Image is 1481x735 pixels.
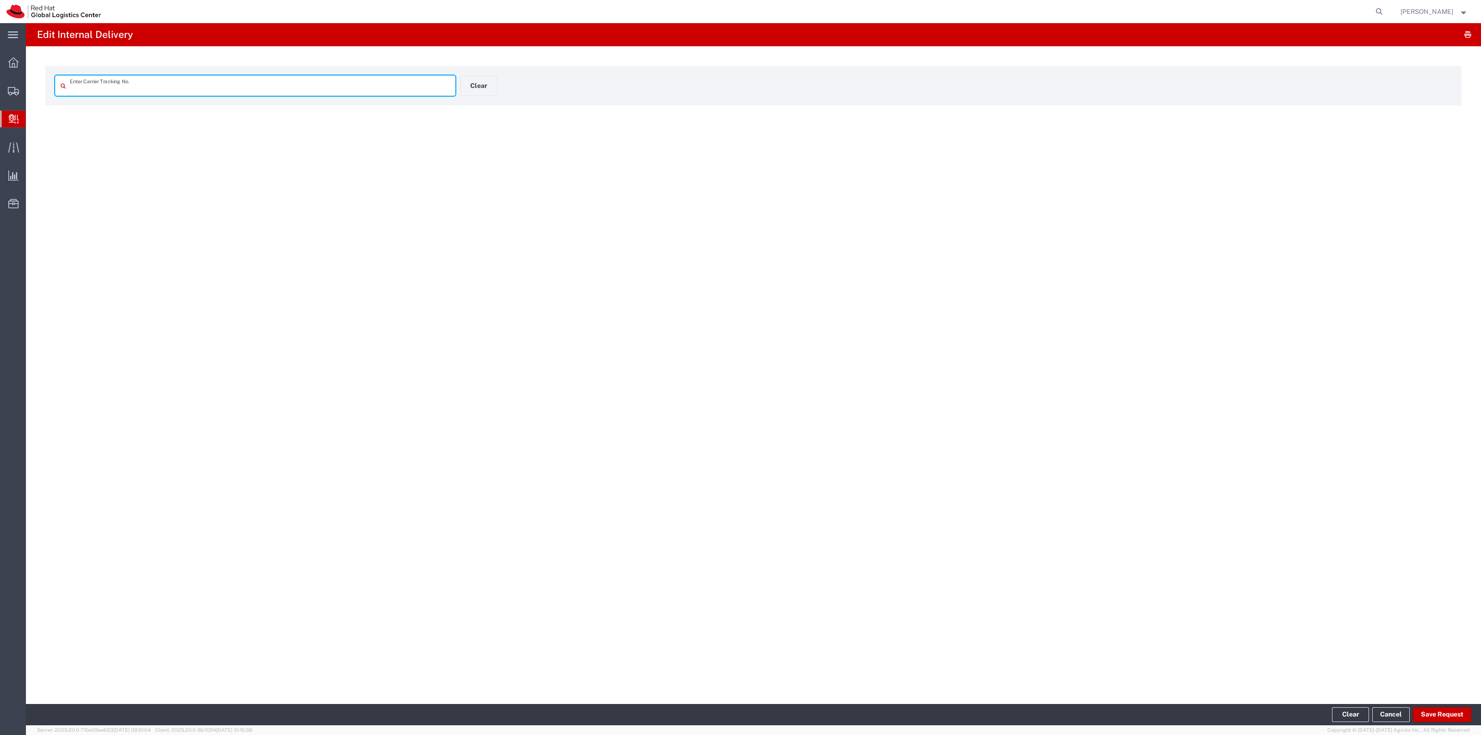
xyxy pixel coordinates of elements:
[113,727,151,733] span: [DATE] 09:51:04
[1327,726,1470,734] span: Copyright © [DATE]-[DATE] Agistix Inc., All Rights Reserved
[1372,707,1410,722] a: Cancel
[155,727,252,733] span: Client: 2025.20.0-8b113f4
[37,727,151,733] span: Server: 2025.20.0-710e05ee653
[6,5,101,19] img: logo
[1413,707,1471,722] button: Save Request
[1332,707,1369,722] button: Clear
[460,75,498,96] button: Clear
[1400,6,1453,17] span: Robert Lomax
[37,23,133,46] h4: Edit Internal Delivery
[216,727,252,733] span: [DATE] 10:16:38
[1400,6,1469,17] button: [PERSON_NAME]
